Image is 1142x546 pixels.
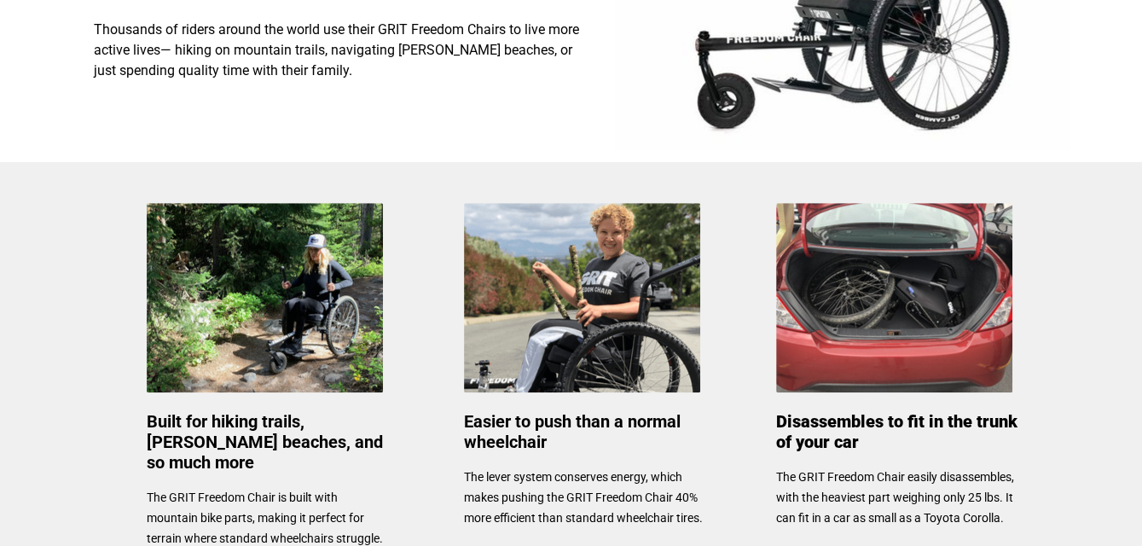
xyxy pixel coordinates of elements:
span: The lever system conserves energy, which makes pushing the GRIT Freedom Chair 40% more efficient ... [464,470,703,525]
span: Thousands of riders around the world use their GRIT Freedom Chairs to live more active lives— hik... [94,21,579,78]
input: Get more information [61,412,207,444]
span: The GRIT Freedom Chair is built with mountain bike parts, making it perfect for terrain where sta... [147,491,383,545]
span: Easier to push than a normal wheelchair [464,411,681,452]
span: Disassembles to fit in the trunk of your car [776,411,1017,452]
span: The GRIT Freedom Chair easily disassembles, with the heaviest part weighing only 25 lbs. It can f... [776,470,1014,525]
span: Built for hiking trails, [PERSON_NAME] beaches, and so much more [147,411,383,473]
